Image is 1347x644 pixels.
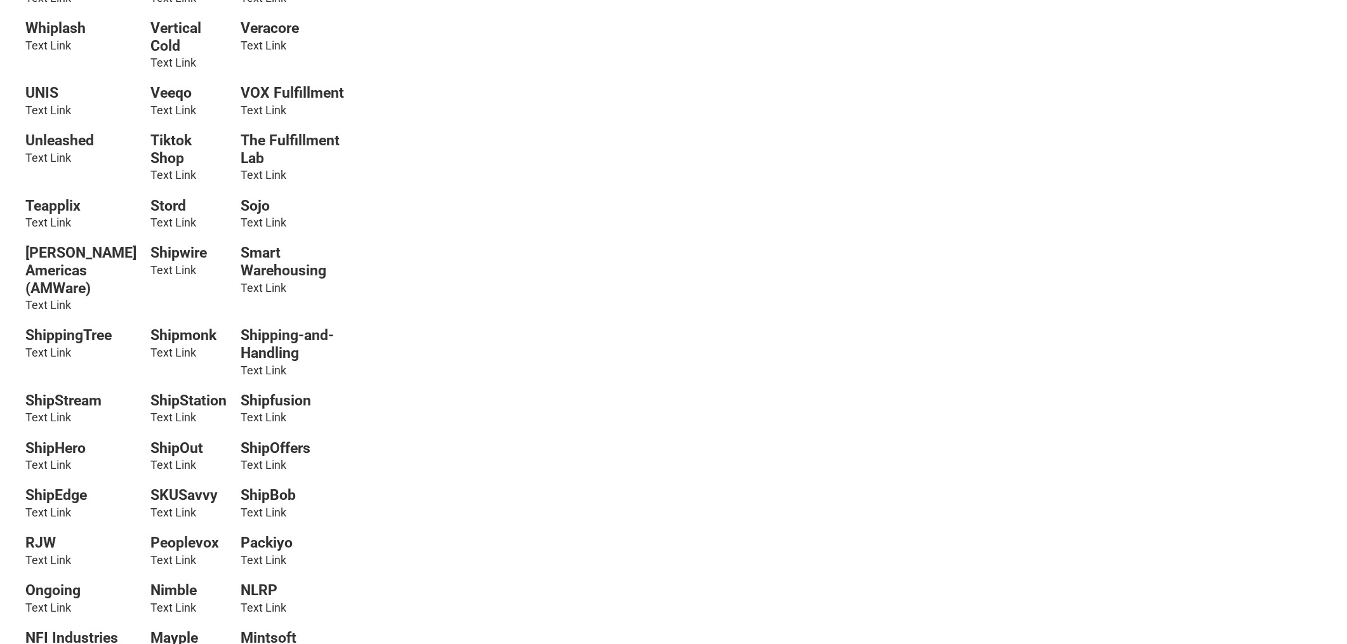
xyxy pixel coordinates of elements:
h6: Vertical Cold [150,20,227,55]
h6: Shipping-and-Handling [241,327,352,362]
a: Text Link [241,553,286,567]
a: Text Link [25,601,71,614]
h6: ShipOffers [241,440,352,457]
a: Text Link [150,411,196,424]
a: Text Link [25,346,71,359]
a: Text Link [25,103,71,117]
a: Text Link [150,216,196,229]
h6: RJW [25,534,136,552]
a: Text Link [150,458,196,471]
a: Text Link [25,216,71,229]
a: Text Link [241,364,286,377]
h6: Shipmonk [150,327,227,345]
a: Text Link [150,553,196,567]
h6: ShipOut [150,440,227,457]
h6: Nimble [150,582,227,600]
h6: Veracore [241,20,352,37]
h6: Tiktok Shop [150,132,227,167]
h6: Shipfusion [241,392,352,410]
a: Text Link [25,553,71,567]
h6: Stord [150,197,227,215]
h6: The Fulfillment Lab [241,132,352,167]
a: Text Link [241,216,286,229]
a: Text Link [150,168,196,181]
h6: Peoplevox [150,534,227,552]
h6: Shipwire [150,244,227,262]
a: Text Link [241,168,286,181]
h6: Packiyo [241,534,352,552]
h6: Teapplix [25,197,136,215]
a: Text Link [25,151,71,164]
a: Text Link [241,601,286,614]
h6: Whiplash [25,20,136,37]
a: Text Link [241,39,286,52]
h6: SKUSavvy [150,487,227,504]
a: Text Link [241,458,286,471]
a: Text Link [150,601,196,614]
h6: Ongoing [25,582,136,600]
a: Text Link [25,298,71,312]
h6: NLRP [241,582,352,600]
a: Text Link [241,103,286,117]
h6: VOX Fulfillment [241,84,352,102]
h6: Veeqo [150,84,227,102]
h6: ShipHero [25,440,136,457]
a: Text Link [25,39,71,52]
h6: ShipStation [150,392,227,410]
h6: ShipStream [25,392,136,410]
a: Text Link [150,103,196,117]
a: Text Link [25,506,71,519]
h6: [PERSON_NAME] Americas (AMWare) [25,244,136,297]
h6: ShipEdge [25,487,136,504]
a: Text Link [25,458,71,471]
a: Text Link [150,506,196,519]
a: Text Link [241,411,286,424]
a: Text Link [150,263,196,277]
h6: Smart Warehousing [241,244,352,279]
h6: ShipBob [241,487,352,504]
h6: Unleashed [25,132,136,150]
a: Text Link [241,281,286,294]
h6: UNIS [25,84,136,102]
a: Text Link [150,346,196,359]
h6: ShippingTree [25,327,136,345]
a: Text Link [241,506,286,519]
a: Text Link [25,411,71,424]
h6: Sojo [241,197,352,215]
a: Text Link [150,56,196,69]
